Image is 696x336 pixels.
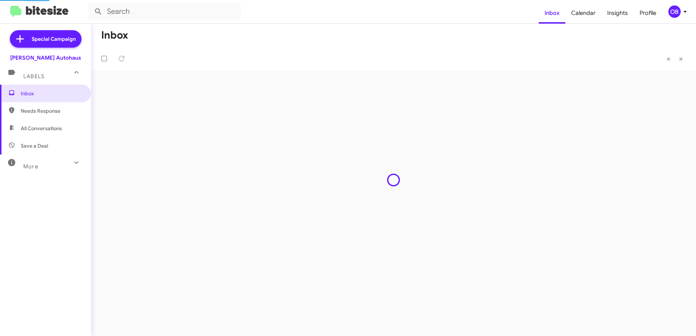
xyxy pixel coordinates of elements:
a: Profile [634,3,662,24]
h1: Inbox [101,29,128,41]
span: Special Campaign [32,35,76,43]
nav: Page navigation example [663,51,687,66]
span: Labels [23,73,44,80]
span: Inbox [21,90,83,97]
span: Save a Deal [21,142,48,149]
input: Search [88,3,241,20]
div: OB [668,5,681,18]
span: » [679,54,683,63]
span: « [667,54,671,63]
a: Calendar [565,3,601,24]
div: [PERSON_NAME] Autohaus [10,54,81,61]
button: OB [662,5,688,18]
span: More [23,163,38,170]
span: Needs Response [21,107,83,115]
button: Previous [662,51,675,66]
span: All Conversations [21,125,62,132]
a: Inbox [539,3,565,24]
button: Next [675,51,687,66]
a: Insights [601,3,634,24]
a: Special Campaign [10,30,82,48]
